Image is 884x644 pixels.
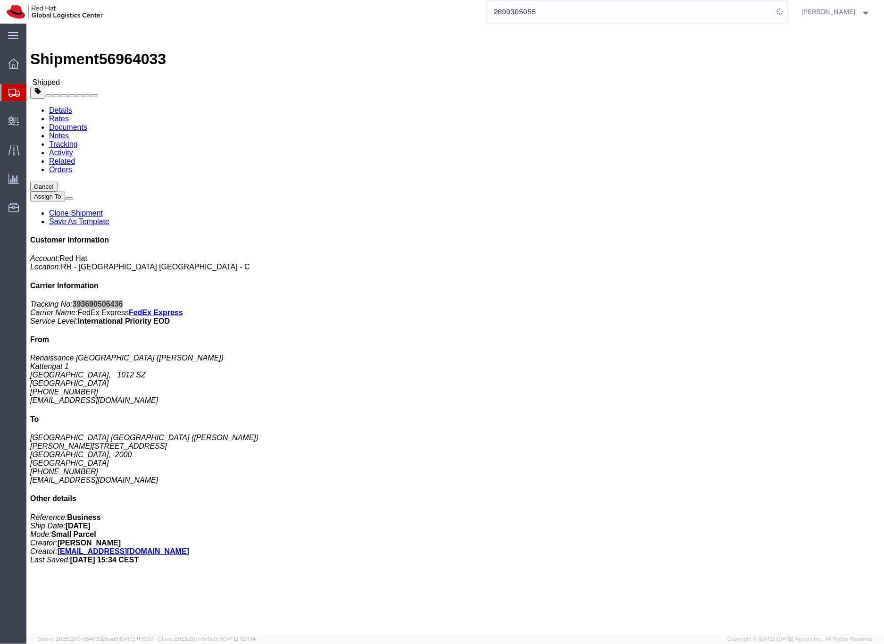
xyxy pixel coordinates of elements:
input: Search for shipment number, reference number [487,0,774,23]
span: [DATE] 12:11:14 [222,636,256,642]
span: Copyright © [DATE]-[DATE] Agistix Inc., All Rights Reserved [727,635,873,643]
span: Sona Mala [802,7,856,17]
span: [DATE] 11:13:37 [118,636,154,642]
span: Client: 2025.20.0-8c6e0cf [158,636,256,642]
span: Server: 2025.20.0-db47332bad5 [38,636,154,642]
button: [PERSON_NAME] [801,6,871,17]
img: logo [7,5,103,19]
iframe: FS Legacy Container [26,24,884,634]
